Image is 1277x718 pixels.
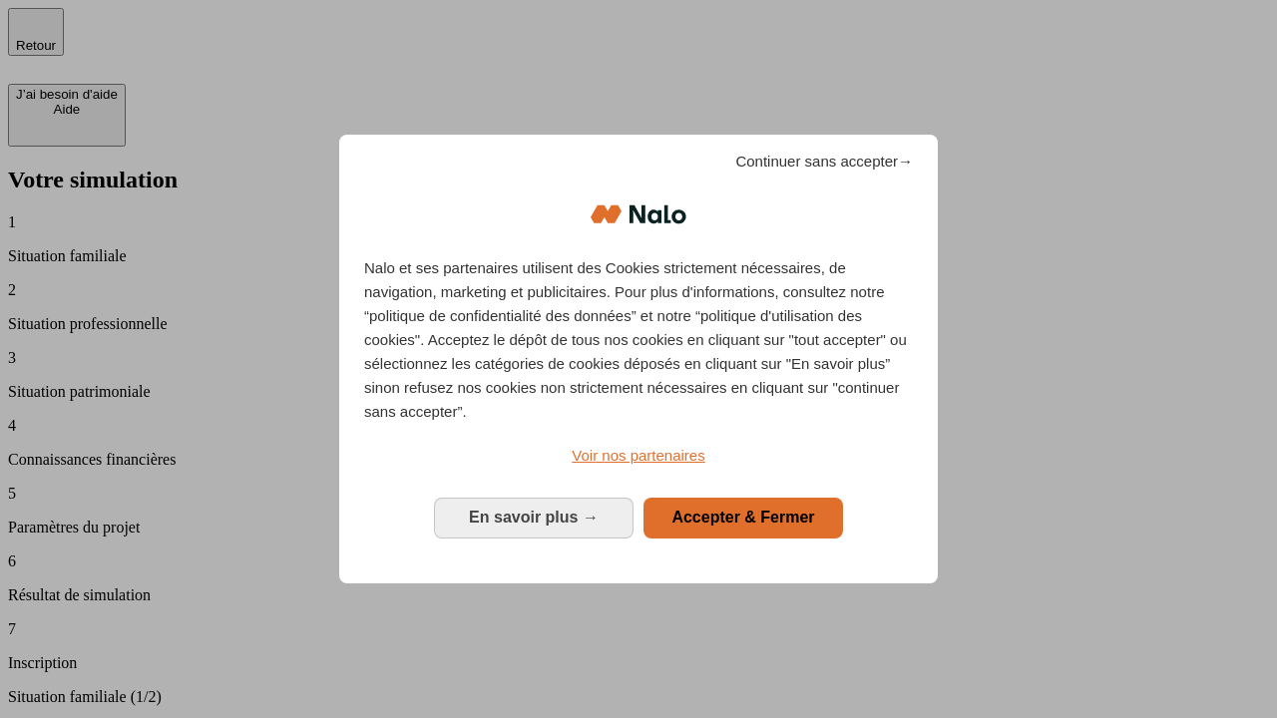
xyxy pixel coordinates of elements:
button: En savoir plus: Configurer vos consentements [434,498,634,538]
img: Logo [591,184,686,244]
div: Bienvenue chez Nalo Gestion du consentement [339,135,938,582]
span: Voir nos partenaires [572,447,704,464]
button: Accepter & Fermer: Accepter notre traitement des données et fermer [643,498,843,538]
p: Nalo et ses partenaires utilisent des Cookies strictement nécessaires, de navigation, marketing e... [364,256,913,424]
span: En savoir plus → [469,509,599,526]
span: Continuer sans accepter→ [735,150,913,174]
span: Accepter & Fermer [671,509,814,526]
a: Voir nos partenaires [364,444,913,468]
